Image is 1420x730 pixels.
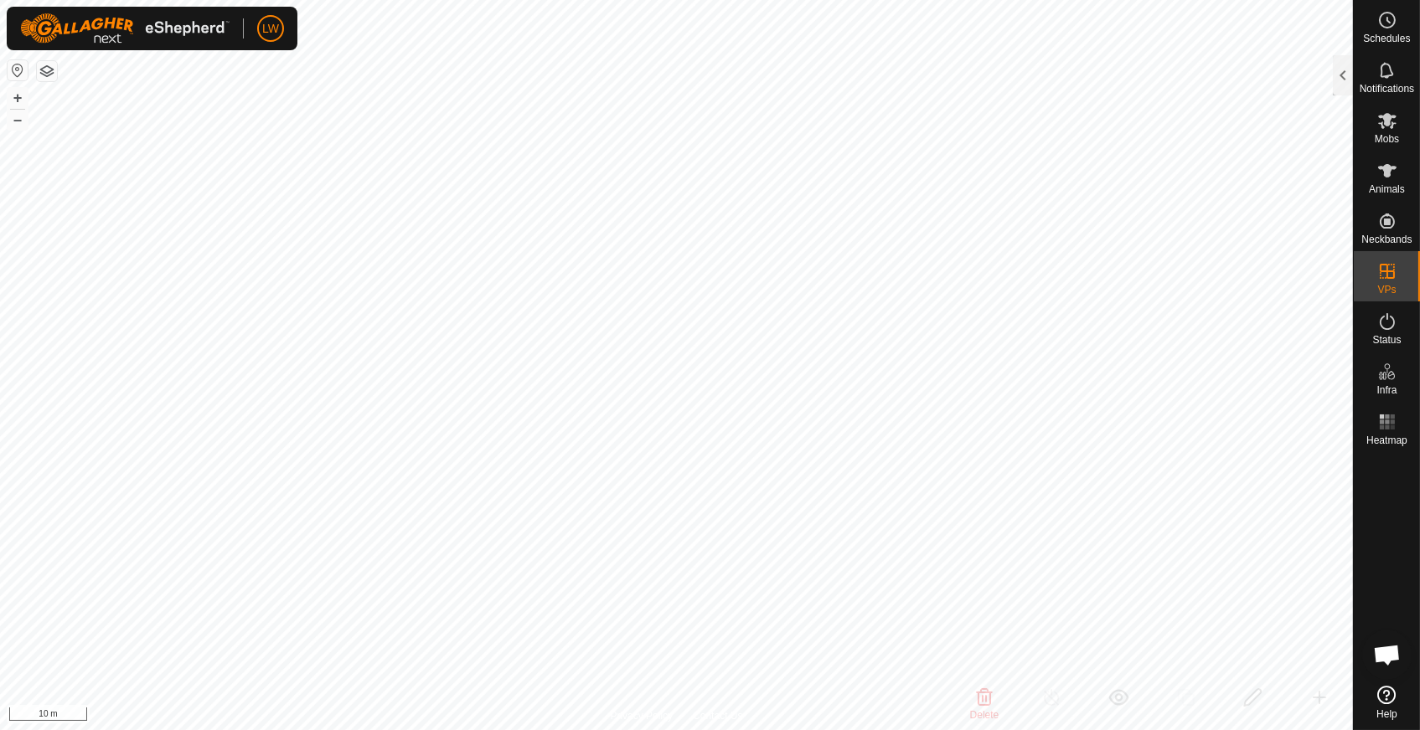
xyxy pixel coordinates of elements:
span: Animals [1369,184,1405,194]
span: Mobs [1375,134,1399,144]
span: Heatmap [1366,435,1407,445]
button: Reset Map [8,60,28,80]
a: Contact Us [693,708,742,723]
span: LW [262,20,279,38]
img: Gallagher Logo [20,13,230,44]
span: Status [1372,335,1401,345]
span: Notifications [1360,84,1414,94]
a: Privacy Policy [610,708,673,723]
button: + [8,88,28,108]
button: – [8,110,28,130]
span: Infra [1376,385,1397,395]
span: Neckbands [1361,234,1412,244]
button: Map Layers [37,61,57,81]
span: VPs [1377,285,1396,295]
span: Schedules [1363,33,1410,44]
span: Help [1376,709,1397,719]
a: Help [1354,679,1420,726]
div: Open chat [1362,630,1412,680]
